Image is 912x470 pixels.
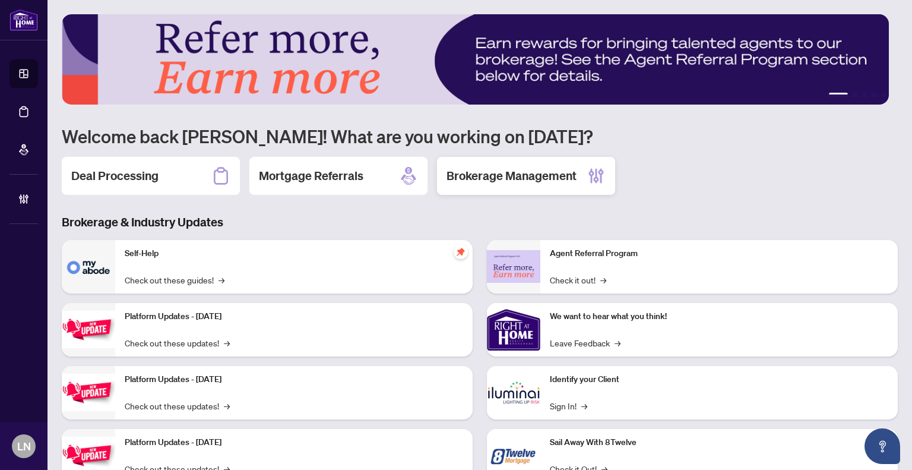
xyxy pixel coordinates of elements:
[9,9,38,31] img: logo
[550,399,587,412] a: Sign In!→
[62,374,115,411] img: Platform Updates - July 8, 2025
[125,436,463,449] p: Platform Updates - [DATE]
[62,14,889,105] img: Slide 0
[487,250,540,283] img: Agent Referral Program
[125,336,230,349] a: Check out these updates!→
[125,399,230,412] a: Check out these updates!→
[487,303,540,357] img: We want to hear what you think!
[62,125,898,147] h1: Welcome back [PERSON_NAME]! What are you working on [DATE]?
[881,93,886,97] button: 5
[454,245,468,259] span: pushpin
[62,240,115,294] img: Self-Help
[550,373,888,386] p: Identify your Client
[581,399,587,412] span: →
[550,310,888,323] p: We want to hear what you think!
[550,436,888,449] p: Sail Away With 8Twelve
[224,336,230,349] span: →
[259,168,363,184] h2: Mortgage Referrals
[71,168,159,184] h2: Deal Processing
[125,373,463,386] p: Platform Updates - [DATE]
[862,93,867,97] button: 3
[62,311,115,348] img: Platform Updates - July 21, 2025
[615,336,620,349] span: →
[125,247,463,260] p: Self-Help
[550,273,606,286] a: Check it out!→
[17,438,31,455] span: LN
[600,273,606,286] span: →
[487,366,540,419] img: Identify your Client
[864,428,900,464] button: Open asap
[446,168,577,184] h2: Brokerage Management
[125,273,224,286] a: Check out these guides!→
[218,273,224,286] span: →
[550,336,620,349] a: Leave Feedback→
[62,214,898,231] h3: Brokerage & Industry Updates
[550,247,888,260] p: Agent Referral Program
[224,399,230,412] span: →
[853,93,857,97] button: 2
[829,93,848,97] button: 1
[125,310,463,323] p: Platform Updates - [DATE]
[872,93,876,97] button: 4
